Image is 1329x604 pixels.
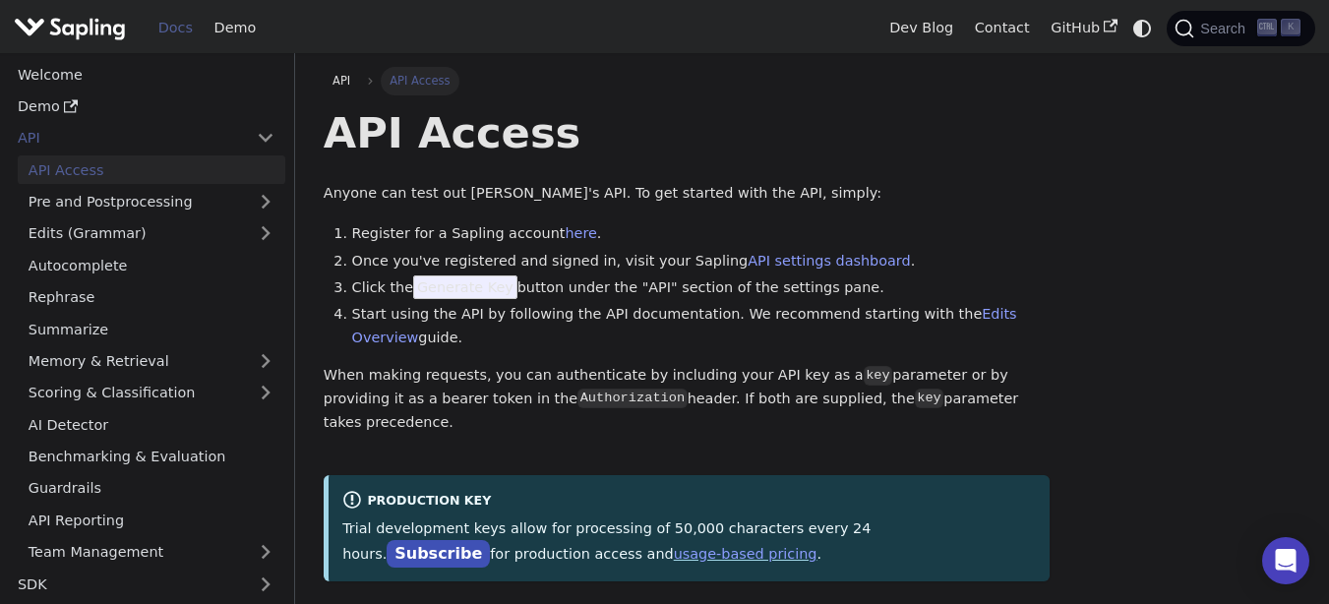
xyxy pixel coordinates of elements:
a: API Access [18,155,285,184]
li: Register for a Sapling account . [352,222,1050,246]
button: Collapse sidebar category 'API' [246,124,285,152]
a: Dev Blog [878,13,963,43]
a: usage-based pricing [674,546,817,562]
a: Memory & Retrieval [18,347,285,376]
kbd: K [1281,19,1300,36]
a: Rephrase [18,283,285,312]
a: Demo [7,92,285,121]
span: Generate Key [413,275,517,299]
div: Open Intercom Messenger [1262,537,1309,584]
a: here [565,225,596,241]
a: Contact [964,13,1041,43]
h1: API Access [324,106,1050,159]
a: Summarize [18,315,285,343]
span: Search [1194,21,1257,36]
a: SDK [7,570,246,598]
a: Scoring & Classification [18,379,285,407]
span: API [332,74,350,88]
p: When making requests, you can authenticate by including your API key as a parameter or by providi... [324,364,1050,434]
code: key [915,389,943,408]
a: Autocomplete [18,251,285,279]
li: Once you've registered and signed in, visit your Sapling . [352,250,1050,273]
a: GitHub [1040,13,1127,43]
li: Start using the API by following the API documentation. We recommend starting with the guide. [352,303,1050,350]
a: Edits (Grammar) [18,219,285,248]
button: Switch between dark and light mode (currently system mode) [1128,14,1157,42]
a: API Reporting [18,506,285,534]
p: Trial development keys allow for processing of 50,000 characters every 24 hours. for production a... [342,517,1035,567]
code: key [864,366,892,386]
img: Sapling.ai [14,14,126,42]
a: Docs [148,13,204,43]
a: Benchmarking & Evaluation [18,443,285,471]
a: AI Detector [18,410,285,439]
a: API settings dashboard [748,253,910,269]
p: Anyone can test out [PERSON_NAME]'s API. To get started with the API, simply: [324,182,1050,206]
a: API [7,124,246,152]
code: Authorization [577,389,687,408]
button: Search (Ctrl+K) [1167,11,1314,46]
span: API Access [381,67,459,94]
a: Guardrails [18,474,285,503]
a: Demo [204,13,267,43]
a: Subscribe [387,540,490,569]
div: Production Key [342,490,1035,513]
a: Sapling.ai [14,14,133,42]
a: API [324,67,360,94]
a: Welcome [7,60,285,89]
a: Team Management [18,538,285,567]
a: Pre and Postprocessing [18,188,285,216]
li: Click the button under the "API" section of the settings pane. [352,276,1050,300]
nav: Breadcrumbs [324,67,1050,94]
button: Expand sidebar category 'SDK' [246,570,285,598]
